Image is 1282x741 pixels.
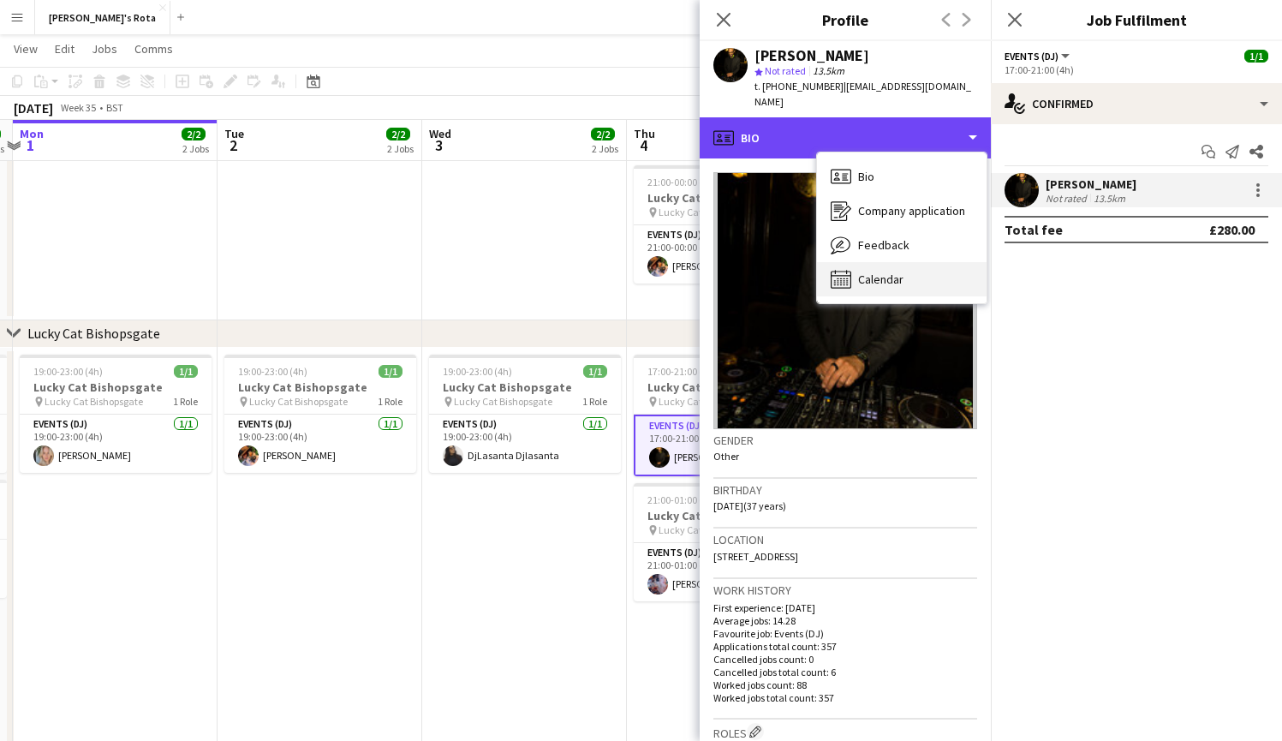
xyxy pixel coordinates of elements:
span: Company application [858,203,965,218]
h3: Lucky Cat Bishopsgate [224,379,416,395]
div: Total fee [1005,221,1063,238]
div: [PERSON_NAME] [1046,176,1136,192]
h3: Lucky Cat Bishopsgate [634,508,826,523]
div: £280.00 [1209,221,1255,238]
app-card-role: Events (DJ)1/119:00-23:00 (4h)[PERSON_NAME] [224,415,416,473]
span: Jobs [92,41,117,57]
div: Company application [817,194,987,228]
span: Calendar [858,272,903,287]
span: 21:00-01:00 (4h) (Fri) [647,493,736,506]
div: Bio [817,159,987,194]
span: 1/1 [379,365,402,378]
span: Lucky Cat Bishopsgate [249,395,348,408]
span: 19:00-23:00 (4h) [238,365,307,378]
button: Events (DJ) [1005,50,1072,63]
div: 13.5km [1090,192,1129,205]
app-job-card: 21:00-01:00 (4h) (Fri)1/1Lucky Cat Bishopsgate Lucky Cat Bishopsgate1 RoleEvents (DJ)1/121:00-01:... [634,483,826,601]
span: 2/2 [591,128,615,140]
div: Calendar [817,262,987,296]
p: Average jobs: 14.28 [713,614,977,627]
h3: Gender [713,433,977,448]
h3: Work history [713,583,977,598]
div: Not rated [1046,192,1090,205]
span: 1 Role [378,395,402,408]
h3: Roles [713,723,977,741]
span: Thu [634,126,655,141]
div: Bio [700,117,991,158]
app-card-role: Events (DJ)1/117:00-21:00 (4h)[PERSON_NAME] [634,415,826,476]
span: 1 Role [582,395,607,408]
span: Mon [20,126,44,141]
span: Not rated [765,64,806,77]
p: First experience: [DATE] [713,601,977,614]
p: Favourite job: Events (DJ) [713,627,977,640]
h3: Lucky Cat Mayfair [634,190,826,206]
span: Wed [429,126,451,141]
span: 2/2 [386,128,410,140]
h3: Location [713,532,977,547]
span: 19:00-23:00 (4h) [33,365,103,378]
div: Confirmed [991,83,1282,124]
app-job-card: 21:00-00:00 (3h) (Fri)1/1Lucky Cat Mayfair Lucky Cat Mayfair1 RoleEvents (DJ)1/121:00-00:00 (3h)[... [634,165,826,284]
span: 2 [222,135,244,155]
span: Lucky Cat Bishopsgate [659,523,757,536]
span: Tue [224,126,244,141]
span: 1/1 [174,365,198,378]
a: Comms [128,38,180,60]
div: 2 Jobs [182,142,209,155]
app-job-card: 19:00-23:00 (4h)1/1Lucky Cat Bishopsgate Lucky Cat Bishopsgate1 RoleEvents (DJ)1/119:00-23:00 (4h... [224,355,416,473]
button: [PERSON_NAME]'s Rota [35,1,170,34]
div: Lucky Cat Bishopsgate [27,325,160,342]
p: Worked jobs total count: 357 [713,691,977,704]
span: [DATE] (37 years) [713,499,786,512]
app-job-card: 17:00-21:00 (4h)1/1Lucky Cat Bishopsgate Lucky Cat Bishopsgate1 RoleEvents (DJ)1/117:00-21:00 (4h... [634,355,826,476]
app-card-role: Events (DJ)1/119:00-23:00 (4h)DjLasanta Djlasanta [429,415,621,473]
a: Jobs [85,38,124,60]
span: 17:00-21:00 (4h) [647,365,717,378]
span: 2/2 [182,128,206,140]
p: Cancelled jobs total count: 6 [713,666,977,678]
span: Comms [134,41,173,57]
app-card-role: Events (DJ)1/121:00-00:00 (3h)[PERSON_NAME] [634,225,826,284]
div: [DATE] [14,99,53,117]
h3: Birthday [713,482,977,498]
div: Feedback [817,228,987,262]
span: 13.5km [809,64,848,77]
span: 1/1 [583,365,607,378]
app-job-card: 19:00-23:00 (4h)1/1Lucky Cat Bishopsgate Lucky Cat Bishopsgate1 RoleEvents (DJ)1/119:00-23:00 (4h... [20,355,212,473]
h3: Lucky Cat Bishopsgate [634,379,826,395]
p: Applications total count: 357 [713,640,977,653]
p: Worked jobs count: 88 [713,678,977,691]
span: Bio [858,169,874,184]
div: 2 Jobs [387,142,414,155]
span: Events (DJ) [1005,50,1058,63]
span: [STREET_ADDRESS] [713,550,798,563]
span: Lucky Cat Bishopsgate [45,395,143,408]
span: | [EMAIL_ADDRESS][DOMAIN_NAME] [754,80,971,108]
p: Cancelled jobs count: 0 [713,653,977,666]
img: Crew avatar or photo [713,172,977,429]
div: 2 Jobs [592,142,618,155]
a: Edit [48,38,81,60]
app-card-role: Events (DJ)1/119:00-23:00 (4h)[PERSON_NAME] [20,415,212,473]
h3: Lucky Cat Bishopsgate [20,379,212,395]
app-card-role: Events (DJ)1/121:00-01:00 (4h)[PERSON_NAME] [634,543,826,601]
span: 4 [631,135,655,155]
h3: Profile [700,9,991,31]
span: 1/1 [1244,50,1268,63]
span: Lucky Cat Mayfair [659,206,737,218]
app-job-card: 19:00-23:00 (4h)1/1Lucky Cat Bishopsgate Lucky Cat Bishopsgate1 RoleEvents (DJ)1/119:00-23:00 (4h... [429,355,621,473]
span: 1 Role [173,395,198,408]
span: Week 35 [57,101,99,114]
span: Lucky Cat Bishopsgate [659,395,757,408]
div: [PERSON_NAME] [754,48,869,63]
h3: Job Fulfilment [991,9,1282,31]
span: Lucky Cat Bishopsgate [454,395,552,408]
span: 1 [17,135,44,155]
span: Other [713,450,739,463]
div: 17:00-21:00 (4h) [1005,63,1268,76]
